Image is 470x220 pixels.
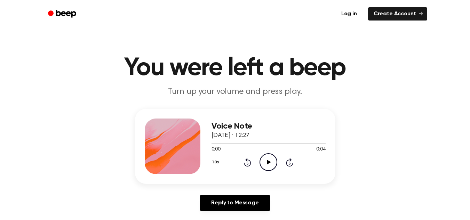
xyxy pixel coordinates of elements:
[316,146,325,153] span: 0:04
[368,7,427,21] a: Create Account
[212,132,250,139] span: [DATE] · 12:27
[200,195,270,211] a: Reply to Message
[212,146,221,153] span: 0:00
[212,122,326,131] h3: Voice Note
[102,86,369,98] p: Turn up your volume and press play.
[43,7,82,21] a: Beep
[334,6,364,22] a: Log in
[57,56,413,81] h1: You were left a beep
[212,156,222,168] button: 1.0x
